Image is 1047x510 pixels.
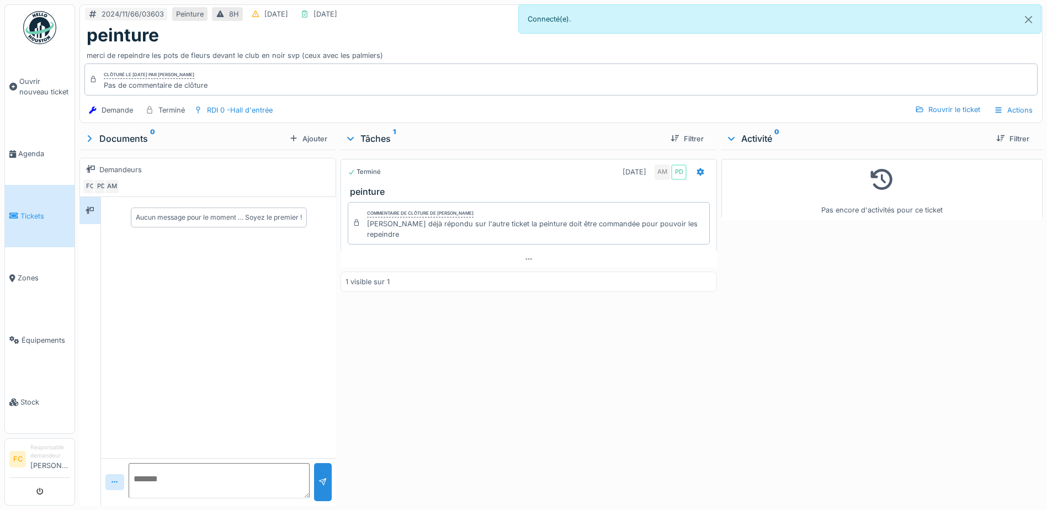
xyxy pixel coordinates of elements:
[22,335,70,346] span: Équipements
[9,451,26,467] li: FC
[5,185,75,247] a: Tickets
[655,164,670,180] div: AM
[346,277,390,287] div: 1 visible sur 1
[350,187,712,197] h3: peinture
[23,11,56,44] img: Badge_color-CXgf-gQk.svg
[518,4,1042,34] div: Connecté(e).
[992,131,1034,146] div: Filtrer
[176,9,204,19] div: Peinture
[30,443,70,475] li: [PERSON_NAME]
[774,132,779,145] sup: 0
[20,397,70,407] span: Stock
[87,46,1035,61] div: merci de repeindre les pots de fleurs devant le club en noir svp (ceux avec les palmiers)
[150,132,155,145] sup: 0
[264,9,288,19] div: [DATE]
[87,25,159,46] h1: peinture
[5,247,75,309] a: Zones
[345,132,662,145] div: Tâches
[20,211,70,221] span: Tickets
[623,167,646,177] div: [DATE]
[93,179,109,194] div: PD
[726,132,987,145] div: Activité
[102,9,164,19] div: 2024/11/66/03603
[5,50,75,123] a: Ouvrir nouveau ticket
[207,105,273,115] div: RDI 0 -Hall d'entrée
[18,273,70,283] span: Zones
[82,179,98,194] div: FC
[158,105,185,115] div: Terminé
[285,131,332,146] div: Ajouter
[671,164,687,180] div: PD
[104,179,120,194] div: AM
[19,76,70,97] span: Ouvrir nouveau ticket
[5,309,75,371] a: Équipements
[30,443,70,460] div: Responsable demandeur
[9,443,70,478] a: FC Responsable demandeur[PERSON_NAME]
[911,102,985,117] div: Rouvrir le ticket
[136,212,302,222] div: Aucun message pour le moment … Soyez le premier !
[666,131,708,146] div: Filtrer
[393,132,396,145] sup: 1
[989,102,1038,118] div: Actions
[367,219,705,240] div: [PERSON_NAME] déjà répondu sur l'autre ticket la peinture doit être commandée pour pouvoir les re...
[5,123,75,185] a: Agenda
[99,164,142,175] div: Demandeurs
[348,167,381,177] div: Terminé
[5,371,75,433] a: Stock
[367,210,474,217] div: Commentaire de clôture de [PERSON_NAME]
[1016,5,1041,34] button: Close
[84,132,285,145] div: Documents
[18,148,70,159] span: Agenda
[104,80,208,91] div: Pas de commentaire de clôture
[729,164,1035,215] div: Pas encore d'activités pour ce ticket
[229,9,239,19] div: 8H
[102,105,133,115] div: Demande
[313,9,337,19] div: [DATE]
[104,71,194,79] div: Clôturé le [DATE] par [PERSON_NAME]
